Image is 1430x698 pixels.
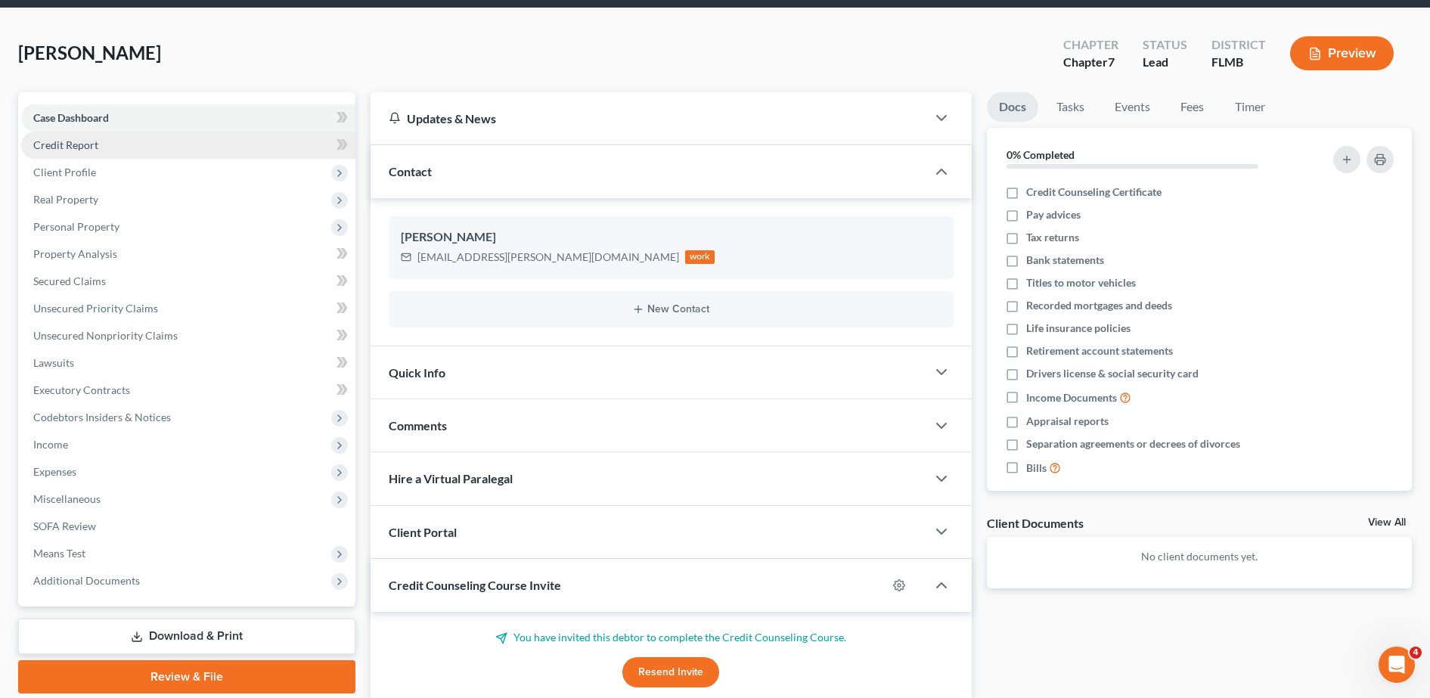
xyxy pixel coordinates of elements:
[1290,36,1394,70] button: Preview
[1026,436,1240,451] span: Separation agreements or decrees of divorces
[33,547,85,560] span: Means Test
[33,275,106,287] span: Secured Claims
[1026,461,1047,476] span: Bills
[1063,36,1118,54] div: Chapter
[1026,230,1079,245] span: Tax returns
[401,303,941,315] button: New Contact
[21,295,355,322] a: Unsecured Priority Claims
[389,578,561,592] span: Credit Counseling Course Invite
[33,193,98,206] span: Real Property
[1007,148,1075,161] strong: 0% Completed
[33,411,171,423] span: Codebtors Insiders & Notices
[21,377,355,404] a: Executory Contracts
[1026,275,1136,290] span: Titles to motor vehicles
[21,322,355,349] a: Unsecured Nonpriority Claims
[33,111,109,124] span: Case Dashboard
[18,42,161,64] span: [PERSON_NAME]
[21,513,355,540] a: SOFA Review
[1368,517,1406,528] a: View All
[33,247,117,260] span: Property Analysis
[417,250,679,265] div: [EMAIL_ADDRESS][PERSON_NAME][DOMAIN_NAME]
[389,630,954,645] p: You have invited this debtor to complete the Credit Counseling Course.
[622,657,719,687] button: Resend Invite
[389,365,445,380] span: Quick Info
[1026,185,1162,200] span: Credit Counseling Certificate
[33,438,68,451] span: Income
[401,228,941,247] div: [PERSON_NAME]
[21,349,355,377] a: Lawsuits
[33,383,130,396] span: Executory Contracts
[1143,54,1187,71] div: Lead
[1211,36,1266,54] div: District
[1108,54,1115,69] span: 7
[1410,647,1422,659] span: 4
[1044,92,1097,122] a: Tasks
[33,492,101,505] span: Miscellaneous
[33,138,98,151] span: Credit Report
[389,525,457,539] span: Client Portal
[18,660,355,693] a: Review & File
[1026,298,1172,313] span: Recorded mortgages and deeds
[21,132,355,159] a: Credit Report
[1063,54,1118,71] div: Chapter
[389,471,513,485] span: Hire a Virtual Paralegal
[33,220,119,233] span: Personal Property
[987,92,1038,122] a: Docs
[1026,321,1131,336] span: Life insurance policies
[21,268,355,295] a: Secured Claims
[389,164,432,178] span: Contact
[389,418,447,433] span: Comments
[1026,253,1104,268] span: Bank statements
[685,250,715,264] div: work
[389,110,908,126] div: Updates & News
[33,520,96,532] span: SOFA Review
[1026,414,1109,429] span: Appraisal reports
[999,549,1400,564] p: No client documents yet.
[21,240,355,268] a: Property Analysis
[1223,92,1277,122] a: Timer
[33,465,76,478] span: Expenses
[1211,54,1266,71] div: FLMB
[33,329,178,342] span: Unsecured Nonpriority Claims
[1168,92,1217,122] a: Fees
[1143,36,1187,54] div: Status
[33,356,74,369] span: Lawsuits
[1026,366,1199,381] span: Drivers license & social security card
[1379,647,1415,683] iframe: Intercom live chat
[987,515,1084,531] div: Client Documents
[1026,207,1081,222] span: Pay advices
[33,302,158,315] span: Unsecured Priority Claims
[21,104,355,132] a: Case Dashboard
[33,574,140,587] span: Additional Documents
[18,619,355,654] a: Download & Print
[33,166,96,178] span: Client Profile
[1026,343,1173,358] span: Retirement account statements
[1026,390,1117,405] span: Income Documents
[1103,92,1162,122] a: Events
